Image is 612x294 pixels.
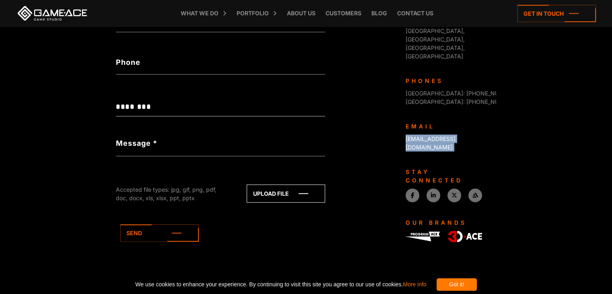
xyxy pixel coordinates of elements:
span: [GEOGRAPHIC_DATA]: [PHONE_NUMBER] [406,90,517,97]
label: Message * [116,138,157,149]
div: Stay connected [406,168,490,184]
a: Send [120,224,199,242]
span: We use cookies to enhance your experience. By continuing to visit this site you agree to our use ... [135,278,426,291]
label: Phone [116,57,325,68]
img: Program-Ace [406,232,440,241]
a: Upload file [247,184,325,203]
div: Accepted file types: jpg, gif, png, pdf, doc, docx, xls, xlsx, ppt, pptx [116,185,229,202]
img: 3D-Ace [448,231,482,242]
div: Our Brands [406,218,490,227]
div: Email [406,122,490,130]
span: [GEOGRAPHIC_DATA], [GEOGRAPHIC_DATA], [GEOGRAPHIC_DATA], [GEOGRAPHIC_DATA] [406,19,465,60]
a: More info [403,281,426,288]
div: Got it! [437,278,477,291]
a: Get in touch [517,5,596,22]
span: [GEOGRAPHIC_DATA]: [PHONE_NUMBER] [406,98,517,105]
div: Phones [406,77,490,85]
a: [EMAIL_ADDRESS][DOMAIN_NAME] [406,135,455,151]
